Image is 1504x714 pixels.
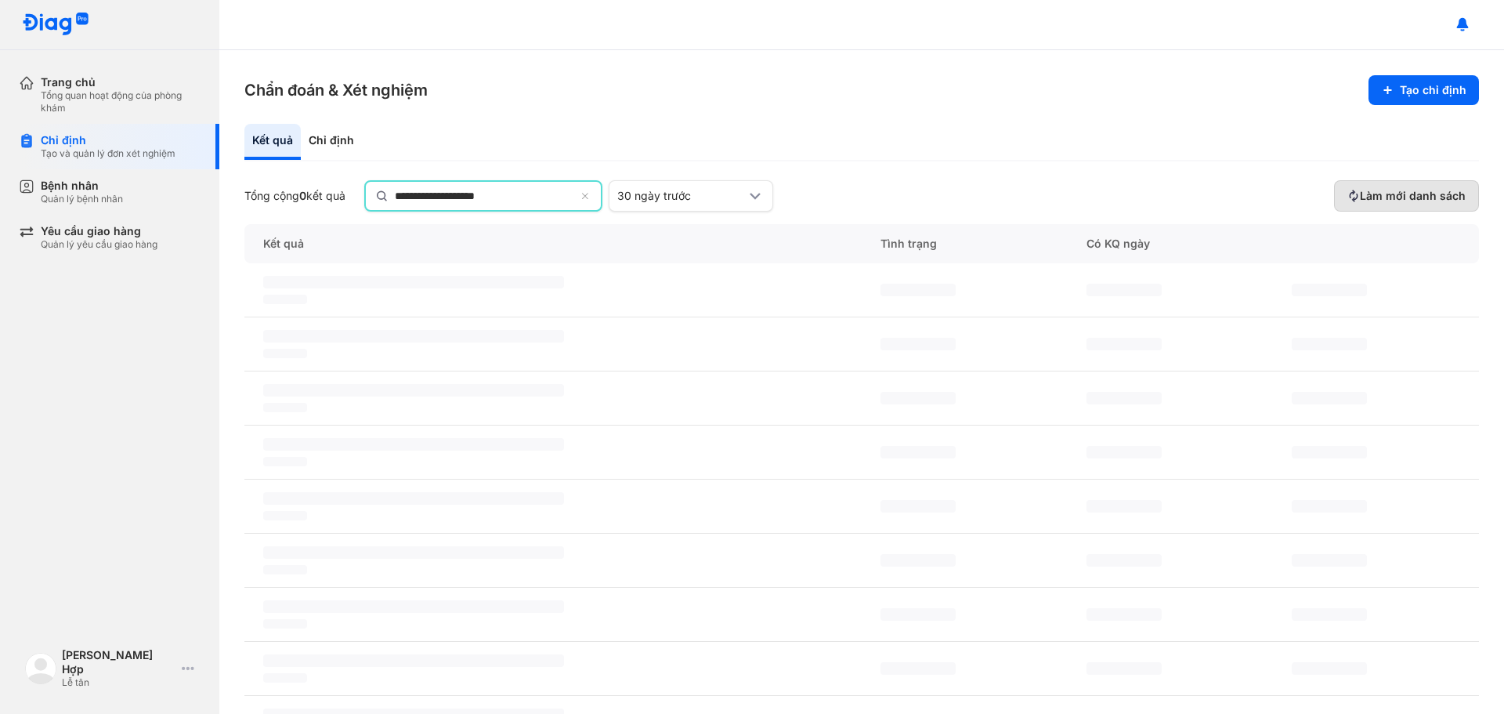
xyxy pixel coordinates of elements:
[244,79,428,101] h3: Chẩn đoán & Xét nghiệm
[1292,338,1367,350] span: ‌
[1292,284,1367,296] span: ‌
[880,662,956,675] span: ‌
[263,295,307,304] span: ‌
[41,238,157,251] div: Quản lý yêu cầu giao hàng
[1292,392,1367,404] span: ‌
[263,349,307,358] span: ‌
[263,619,307,629] span: ‌
[263,276,564,288] span: ‌
[263,492,564,505] span: ‌
[1086,662,1162,675] span: ‌
[1360,189,1466,203] span: Làm mới danh sách
[301,124,362,160] div: Chỉ định
[880,554,956,567] span: ‌
[41,224,157,238] div: Yêu cầu giao hàng
[1086,284,1162,296] span: ‌
[263,438,564,451] span: ‌
[41,193,123,205] div: Quản lý bệnh nhân
[1086,392,1162,404] span: ‌
[1368,75,1479,105] button: Tạo chỉ định
[1292,446,1367,458] span: ‌
[1086,608,1162,621] span: ‌
[263,330,564,343] span: ‌
[1068,224,1274,263] div: Có KQ ngày
[263,565,307,574] span: ‌
[880,446,956,458] span: ‌
[41,179,123,193] div: Bệnh nhân
[244,124,301,160] div: Kết quả
[1086,554,1162,567] span: ‌
[41,89,201,114] div: Tổng quan hoạt động của phòng khám
[263,384,564,397] span: ‌
[62,648,175,676] div: [PERSON_NAME] Hợp
[41,133,175,147] div: Chỉ định
[880,500,956,513] span: ‌
[880,608,956,621] span: ‌
[880,392,956,404] span: ‌
[244,189,345,203] div: Tổng cộng kết quả
[22,13,89,37] img: logo
[1086,446,1162,458] span: ‌
[1292,500,1367,513] span: ‌
[263,673,307,683] span: ‌
[263,654,564,667] span: ‌
[25,653,56,684] img: logo
[299,189,306,202] span: 0
[41,147,175,160] div: Tạo và quản lý đơn xét nghiệm
[62,676,175,689] div: Lễ tân
[263,457,307,466] span: ‌
[862,224,1068,263] div: Tình trạng
[1086,500,1162,513] span: ‌
[244,224,862,263] div: Kết quả
[1292,608,1367,621] span: ‌
[1086,338,1162,350] span: ‌
[1292,554,1367,567] span: ‌
[263,600,564,613] span: ‌
[1334,180,1479,212] button: Làm mới danh sách
[1292,662,1367,675] span: ‌
[263,511,307,520] span: ‌
[263,403,307,412] span: ‌
[41,75,201,89] div: Trang chủ
[880,284,956,296] span: ‌
[263,546,564,559] span: ‌
[880,338,956,350] span: ‌
[617,189,746,203] div: 30 ngày trước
